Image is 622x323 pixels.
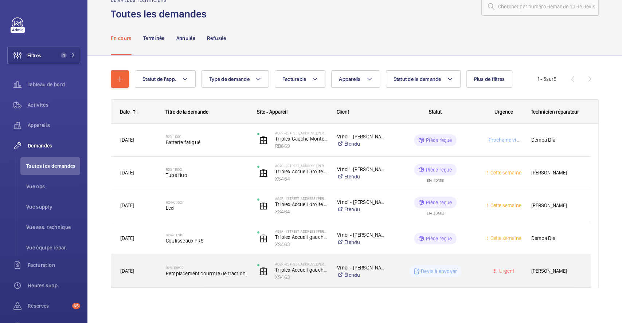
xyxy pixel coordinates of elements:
[275,262,328,266] p: AG2R - [STREET_ADDRESS][PERSON_NAME]
[487,137,524,143] span: Prochaine visite
[120,235,134,241] span: [DATE]
[275,142,328,150] p: RB669
[498,268,514,274] span: Urgent
[166,167,248,172] h2: R23-11602
[275,201,328,208] p: Triplex Accueil droite bat A
[166,237,248,244] span: Coulisseaux PRS
[494,109,513,115] span: Urgence
[337,264,385,271] p: Vinci - [PERSON_NAME][DATE]
[143,35,165,42] p: Terminée
[259,169,268,177] img: elevator.svg
[531,201,582,210] span: [PERSON_NAME]
[26,244,80,251] span: Vue équipe répar.
[166,204,248,212] span: Led
[531,136,582,144] span: Demba Dia
[7,47,80,64] button: Filtres1
[259,234,268,243] img: elevator.svg
[275,131,328,135] p: AG2R - [STREET_ADDRESS][PERSON_NAME]
[257,109,287,115] span: Site - Appareil
[26,183,80,190] span: Vue ops
[489,170,521,176] span: Cette semaine
[426,199,452,206] p: Pièce reçue
[166,200,248,204] h2: R24-00527
[28,101,80,109] span: Activités
[337,166,385,173] p: Vinci - [PERSON_NAME][DATE]
[427,176,444,182] div: ETA : [DATE]
[202,70,269,88] button: Type de demande
[531,169,582,177] span: [PERSON_NAME]
[426,235,452,242] p: Pièce reçue
[427,208,444,215] div: ETA : [DATE]
[337,231,385,239] p: Vinci - [PERSON_NAME][DATE]
[111,35,132,42] p: En cours
[28,302,69,310] span: Réserves
[426,137,452,144] p: Pièce reçue
[26,162,80,170] span: Toutes les demandes
[337,271,385,279] a: Étendu
[176,35,195,42] p: Annulée
[386,70,461,88] button: Statut de la demande
[275,135,328,142] p: Triplex Gauche Monte Charge Bat A
[275,233,328,241] p: Triplex Accueil gauche bat A
[135,70,196,88] button: Statut de l'app.
[337,198,385,206] p: Vinci - [PERSON_NAME][DATE]
[546,76,553,82] span: sur
[337,173,385,180] a: Étendu
[275,241,328,248] p: XS463
[282,76,306,82] span: Facturable
[275,196,328,201] p: AG2R - [STREET_ADDRESS][PERSON_NAME]
[531,234,582,243] span: Demba Dia
[165,109,208,115] span: Titre de la demande
[337,133,385,140] p: Vinci - [PERSON_NAME][DATE]
[421,268,457,275] p: Devis à envoyer
[394,76,441,82] span: Statut de la demande
[26,224,80,231] span: Vue ass. technique
[120,137,134,143] span: [DATE]
[72,303,80,309] span: 65
[275,70,326,88] button: Facturable
[531,109,579,115] span: Technicien réparateur
[209,76,250,82] span: Type de demande
[259,201,268,210] img: elevator.svg
[166,270,248,277] span: Remplacement courroie de traction.
[166,172,248,179] span: Tube fluo
[61,52,67,58] span: 1
[28,282,80,289] span: Heures supp.
[489,235,521,241] span: Cette semaine
[337,140,385,147] a: Étendu
[166,139,248,146] span: Batterie fatigué
[275,168,328,175] p: Triplex Accueil droite bat A
[275,175,328,182] p: XS464
[27,52,41,59] span: Filtres
[466,70,513,88] button: Plus de filtres
[337,109,349,115] span: Client
[142,76,176,82] span: Statut de l'app.
[120,109,130,115] div: Date
[28,142,80,149] span: Demandes
[537,76,556,82] span: 1 - 5 5
[275,273,328,281] p: XS463
[259,267,268,276] img: elevator.svg
[259,136,268,145] img: elevator.svg
[26,203,80,210] span: Vue supply
[531,267,582,275] span: [PERSON_NAME]
[166,265,248,270] h2: R25-10809
[28,261,80,269] span: Facturation
[120,202,134,208] span: [DATE]
[426,166,452,173] p: Pièce reçue
[28,122,80,129] span: Appareils
[339,76,360,82] span: Appareils
[275,229,328,233] p: AG2R - [STREET_ADDRESS][PERSON_NAME]
[120,268,134,274] span: [DATE]
[275,208,328,215] p: XS464
[331,70,380,88] button: Appareils
[275,164,328,168] p: AG2R - [STREET_ADDRESS][PERSON_NAME]
[166,233,248,237] h2: R24-01788
[120,170,134,176] span: [DATE]
[429,109,442,115] span: Statut
[28,81,80,88] span: Tableau de bord
[474,76,505,82] span: Plus de filtres
[207,35,226,42] p: Refusée
[166,134,248,139] h2: R23-11301
[337,206,385,213] a: Étendu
